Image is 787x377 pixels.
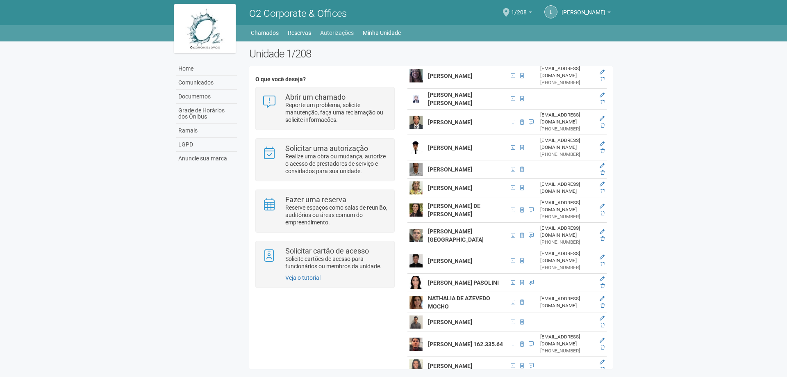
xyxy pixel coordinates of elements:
img: logo.jpg [174,4,236,53]
a: Excluir membro [600,170,605,176]
div: [EMAIL_ADDRESS][DOMAIN_NAME] [540,225,594,239]
img: user.png [409,92,423,105]
a: Comunicados [176,76,237,90]
h2: Unidade 1/208 [249,48,613,60]
a: Reservas [288,27,311,39]
a: Anuncie sua marca [176,152,237,165]
img: user.png [409,338,423,351]
a: Excluir membro [600,236,605,242]
div: [EMAIL_ADDRESS][DOMAIN_NAME] [540,137,594,151]
a: Editar membro [600,254,605,260]
div: [PHONE_NUMBER] [540,79,594,86]
strong: [PERSON_NAME] [428,166,472,173]
a: Excluir membro [600,261,605,267]
a: Documentos [176,90,237,104]
a: Editar membro [600,163,605,169]
img: user.png [409,296,423,309]
a: Editar membro [600,203,605,209]
div: [PHONE_NUMBER] [540,347,594,354]
a: Solicitar uma autorização Realize uma obra ou mudança, autorize o acesso de prestadores de serviç... [262,145,388,175]
div: [PHONE_NUMBER] [540,213,594,220]
img: user.png [409,276,423,289]
a: Editar membro [600,359,605,365]
strong: [PERSON_NAME] [428,119,472,126]
a: Minha Unidade [363,27,401,39]
p: Reporte um problema, solicite manutenção, faça uma reclamação ou solicite informações. [285,101,388,123]
a: Editar membro [600,69,605,75]
a: Editar membro [600,338,605,343]
div: [EMAIL_ADDRESS][DOMAIN_NAME] [540,295,594,309]
a: Editar membro [600,116,605,121]
img: user.png [409,315,423,329]
strong: [PERSON_NAME] [PERSON_NAME] [428,91,472,106]
a: Excluir membro [600,322,605,328]
a: Excluir membro [600,303,605,308]
a: Fazer uma reserva Reserve espaços como salas de reunião, auditórios ou áreas comum do empreendime... [262,196,388,226]
a: Editar membro [600,92,605,98]
span: 1/208 [511,1,527,16]
a: Editar membro [600,141,605,147]
strong: NATHALIA DE AZEVEDO MOCHO [428,295,490,310]
strong: Solicitar uma autorização [285,144,368,153]
a: Editar membro [600,296,605,302]
a: 1/208 [511,10,532,17]
a: Excluir membro [600,366,605,372]
a: L [544,5,557,18]
a: Home [176,62,237,76]
div: [EMAIL_ADDRESS][DOMAIN_NAME] [540,250,594,264]
a: Excluir membro [600,345,605,350]
h4: O que você deseja? [255,76,394,82]
p: Realize uma obra ou mudança, autorize o acesso de prestadores de serviço e convidados para sua un... [285,153,388,175]
a: Excluir membro [600,99,605,105]
a: Excluir membro [600,148,605,154]
a: Excluir membro [600,76,605,82]
div: [PHONE_NUMBER] [540,264,594,271]
strong: Fazer uma reserva [285,195,346,204]
strong: [PERSON_NAME] [428,258,472,264]
div: [EMAIL_ADDRESS][DOMAIN_NAME] [540,199,594,213]
strong: [PERSON_NAME] [428,144,472,151]
div: [EMAIL_ADDRESS][DOMAIN_NAME] [540,181,594,195]
strong: [PERSON_NAME] [428,363,472,369]
p: Solicite cartões de acesso para funcionários ou membros da unidade. [285,255,388,270]
p: Reserve espaços como salas de reunião, auditórios ou áreas comum do empreendimento. [285,204,388,226]
a: Excluir membro [600,283,605,289]
strong: [PERSON_NAME] PASOLINI [428,279,499,286]
img: user.png [409,203,423,217]
a: Editar membro [600,276,605,282]
a: Excluir membro [600,123,605,128]
img: user.png [409,116,423,129]
img: user.png [409,181,423,194]
a: Ramais [176,124,237,138]
img: user.png [409,163,423,176]
a: Veja o tutorial [285,274,321,281]
img: user.png [409,69,423,82]
div: [PHONE_NUMBER] [540,151,594,158]
a: Excluir membro [600,188,605,194]
strong: [PERSON_NAME] 162.335.64 [428,341,503,347]
a: Solicitar cartão de acesso Solicite cartões de acesso para funcionários ou membros da unidade. [262,247,388,270]
div: [PHONE_NUMBER] [540,126,594,133]
a: [PERSON_NAME] [562,10,611,17]
div: [EMAIL_ADDRESS][DOMAIN_NAME] [540,334,594,347]
a: Grade de Horários dos Ônibus [176,104,237,124]
img: user.png [409,359,423,372]
strong: [PERSON_NAME] [428,185,472,191]
a: LGPD [176,138,237,152]
span: O2 Corporate & Offices [249,8,347,19]
a: Editar membro [600,315,605,321]
div: [EMAIL_ADDRESS][DOMAIN_NAME] [540,65,594,79]
strong: [PERSON_NAME] [GEOGRAPHIC_DATA] [428,228,484,243]
a: Autorizações [320,27,354,39]
strong: [PERSON_NAME] [428,319,472,325]
a: Abrir um chamado Reporte um problema, solicite manutenção, faça uma reclamação ou solicite inform... [262,94,388,123]
div: [EMAIL_ADDRESS][DOMAIN_NAME] [540,112,594,126]
a: Editar membro [600,229,605,235]
img: user.png [409,229,423,242]
a: Editar membro [600,181,605,187]
img: user.png [409,254,423,267]
strong: [PERSON_NAME] DE [PERSON_NAME] [428,203,480,217]
a: Excluir membro [600,210,605,216]
strong: Abrir um chamado [285,93,346,101]
a: Chamados [251,27,279,39]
